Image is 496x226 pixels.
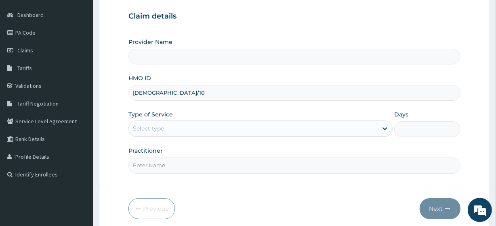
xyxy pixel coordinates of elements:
[128,85,460,101] input: Enter HMO ID
[128,12,460,21] h3: Claim details
[128,74,151,82] label: HMO ID
[133,124,164,133] div: Select type
[128,147,163,155] label: Practitioner
[128,158,460,173] input: Enter Name
[128,110,173,118] label: Type of Service
[128,198,175,219] button: Previous
[17,11,44,19] span: Dashboard
[17,100,59,107] span: Tariff Negotiation
[128,38,172,46] label: Provider Name
[394,110,408,118] label: Days
[420,198,460,219] button: Next
[17,64,32,72] span: Tariffs
[17,47,33,54] span: Claims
